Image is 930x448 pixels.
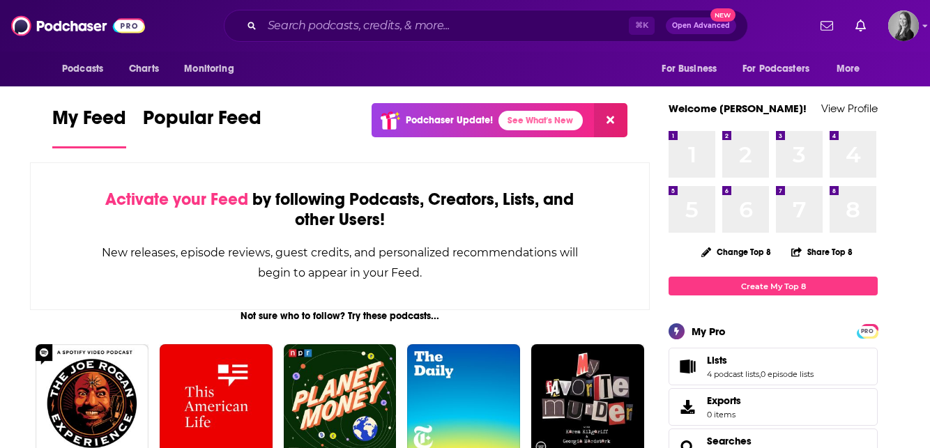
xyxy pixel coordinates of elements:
[120,56,167,82] a: Charts
[669,388,878,426] a: Exports
[262,15,629,37] input: Search podcasts, credits, & more...
[498,111,583,130] a: See What's New
[707,354,814,366] a: Lists
[100,190,579,230] div: by following Podcasts, Creators, Lists, and other Users!
[707,369,759,379] a: 4 podcast lists
[129,59,159,79] span: Charts
[821,102,878,115] a: View Profile
[100,242,579,283] div: New releases, episode reviews, guest credits, and personalized recommendations will begin to appe...
[52,106,126,138] span: My Feed
[707,410,741,419] span: 0 items
[859,326,876,337] span: PRO
[859,325,876,336] a: PRO
[666,17,736,34] button: Open AdvancedNew
[673,357,701,376] a: Lists
[673,397,701,417] span: Exports
[52,56,121,82] button: open menu
[791,238,853,265] button: Share Top 8
[815,14,839,38] a: Show notifications dropdown
[827,56,878,82] button: open menu
[707,394,741,407] span: Exports
[629,17,655,35] span: ⌘ K
[888,10,919,41] span: Logged in as katieTBG
[707,354,727,366] span: Lists
[669,348,878,385] span: Lists
[710,8,735,22] span: New
[662,59,717,79] span: For Business
[850,14,871,38] a: Show notifications dropdown
[174,56,252,82] button: open menu
[406,114,493,126] p: Podchaser Update!
[759,369,761,379] span: ,
[761,369,814,379] a: 0 episode lists
[837,59,860,79] span: More
[11,13,145,39] img: Podchaser - Follow, Share and Rate Podcasts
[52,106,126,148] a: My Feed
[733,56,830,82] button: open menu
[30,310,650,322] div: Not sure who to follow? Try these podcasts...
[184,59,234,79] span: Monitoring
[672,22,730,29] span: Open Advanced
[652,56,734,82] button: open menu
[224,10,748,42] div: Search podcasts, credits, & more...
[888,10,919,41] img: User Profile
[742,59,809,79] span: For Podcasters
[693,243,779,261] button: Change Top 8
[888,10,919,41] button: Show profile menu
[105,189,248,210] span: Activate your Feed
[669,102,807,115] a: Welcome [PERSON_NAME]!
[692,325,726,338] div: My Pro
[143,106,261,148] a: Popular Feed
[669,277,878,295] a: Create My Top 8
[143,106,261,138] span: Popular Feed
[62,59,103,79] span: Podcasts
[707,435,752,447] a: Searches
